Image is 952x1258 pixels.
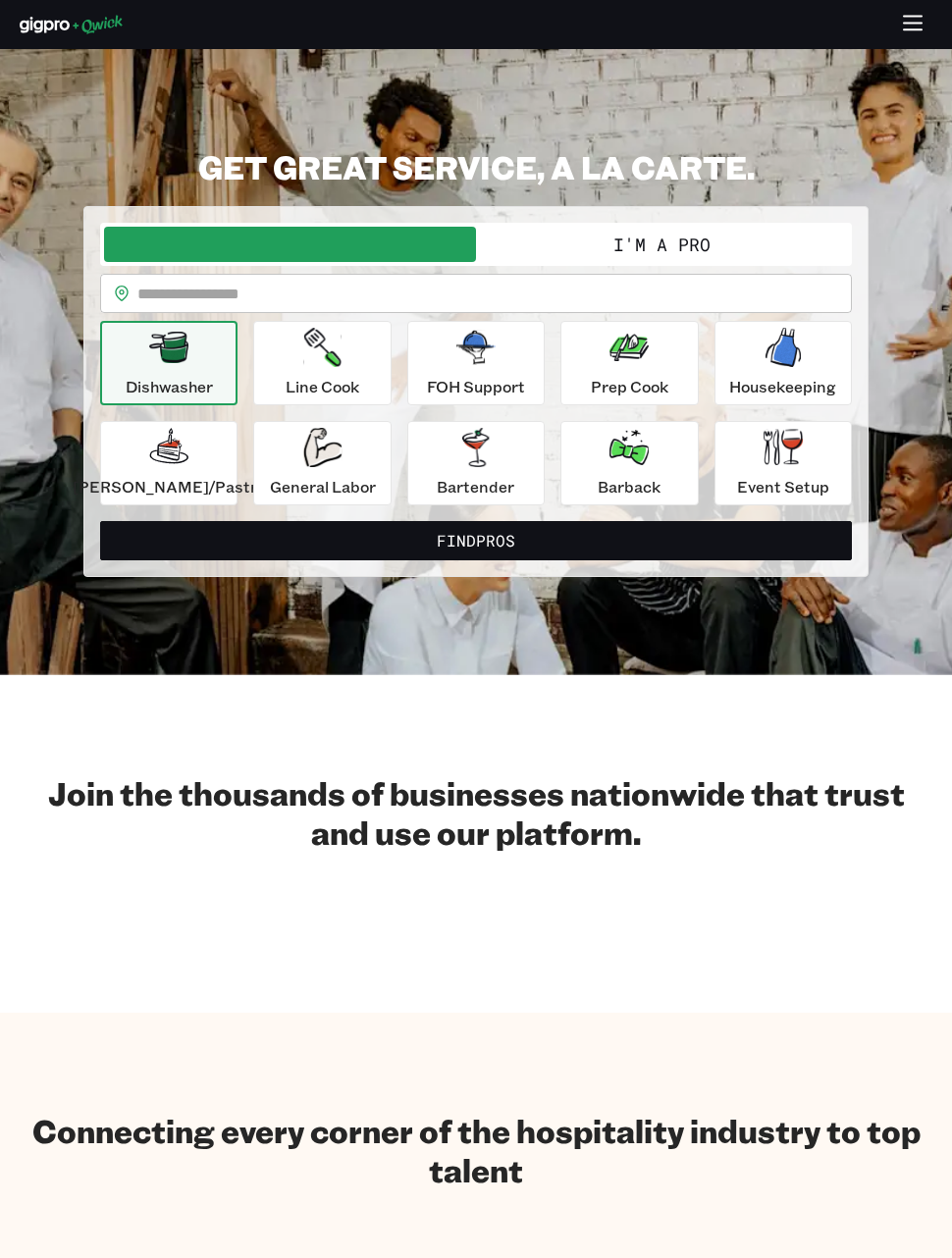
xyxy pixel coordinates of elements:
[437,475,514,498] p: Bartender
[714,321,852,405] button: Housekeeping
[73,475,265,498] p: [PERSON_NAME]/Pastry
[560,321,698,405] button: Prep Cook
[598,475,661,498] p: Barback
[729,375,836,398] p: Housekeeping
[714,421,852,505] button: Event Setup
[286,375,359,398] p: Line Cook
[104,227,476,262] button: I'm a Business
[100,421,238,505] button: [PERSON_NAME]/Pastry
[83,147,869,186] h2: GET GREAT SERVICE, A LA CARTE.
[253,421,391,505] button: General Labor
[737,475,829,498] p: Event Setup
[427,375,525,398] p: FOH Support
[100,321,238,405] button: Dishwasher
[476,227,848,262] button: I'm a Pro
[591,375,668,398] p: Prep Cook
[20,1111,932,1189] h2: Connecting every corner of the hospitality industry to top talent
[126,375,213,398] p: Dishwasher
[100,521,852,560] button: FindPros
[560,421,698,505] button: Barback
[20,773,932,852] h2: Join the thousands of businesses nationwide that trust and use our platform.
[270,475,376,498] p: General Labor
[253,321,391,405] button: Line Cook
[407,421,545,505] button: Bartender
[407,321,545,405] button: FOH Support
